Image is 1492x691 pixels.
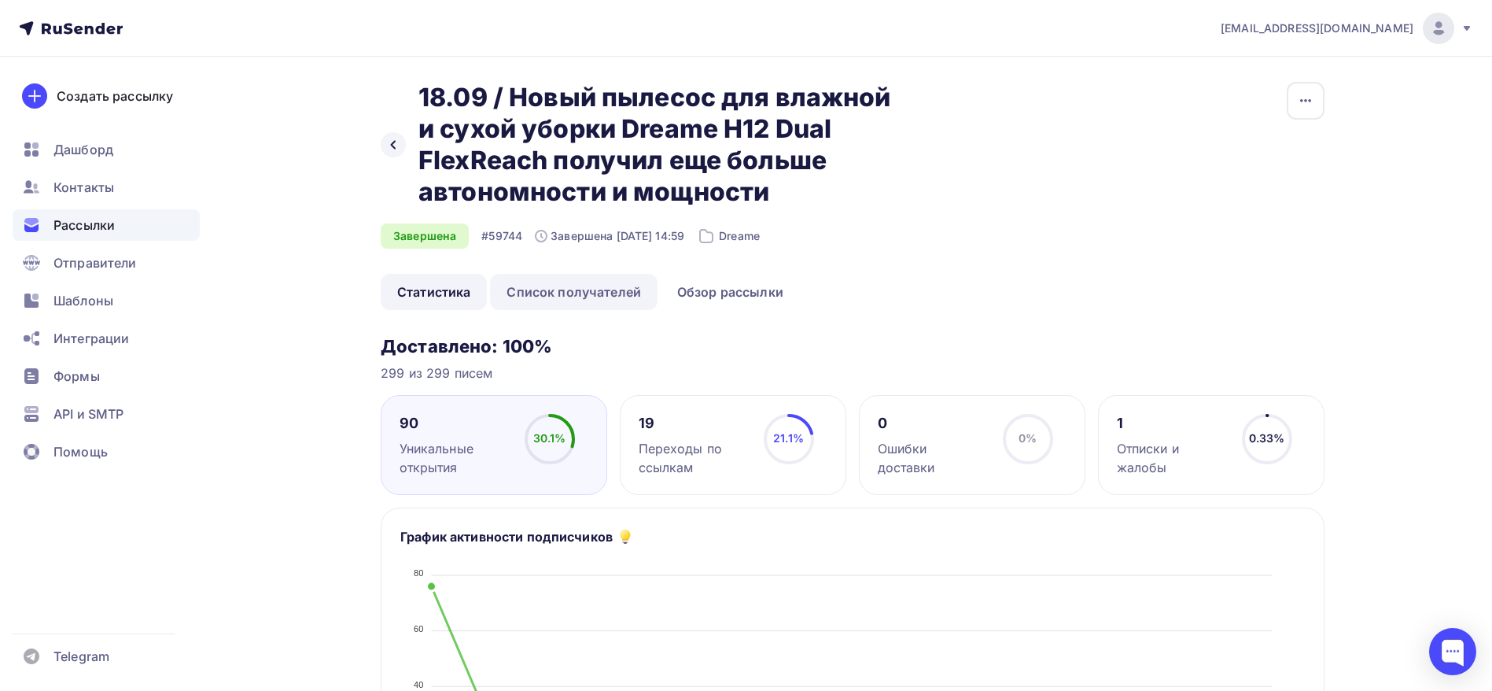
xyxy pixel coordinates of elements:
h2: 18.09 / Новый пылесос для влажной и сухой уборки Dreame H12 Dual FlexReach получил еще больше авт... [418,82,893,208]
span: Контакты [53,178,114,197]
a: Шаблоны [13,285,200,316]
span: 0% [1019,431,1037,445]
div: Переходы по ссылкам [639,439,750,477]
a: Отправители [13,247,200,279]
span: Формы [53,367,100,386]
div: Уникальные открытия [400,439,510,477]
div: Dreame [697,227,760,246]
a: Рассылки [13,209,200,241]
div: 90 [400,414,510,433]
a: Дашборд [13,134,200,165]
div: #59744 [481,228,522,244]
div: Ошибки доставки [878,439,989,477]
h3: Доставлено: 100% [381,335,1324,357]
span: 21.1% [773,431,804,445]
div: 1 [1117,414,1228,433]
tspan: 80 [414,568,424,578]
span: Помощь [53,442,108,461]
a: Контакты [13,172,200,203]
span: 0.33% [1249,431,1285,445]
span: API и SMTP [53,405,123,423]
span: 30.1% [533,431,566,445]
div: Создать рассылку [57,87,173,105]
span: Telegram [53,647,109,666]
div: Завершена [381,224,469,249]
span: Дашборд [53,140,113,159]
tspan: 60 [414,624,424,634]
div: Завершена [DATE] 14:59 [535,228,684,244]
span: Интеграции [53,329,129,348]
span: Рассылки [53,216,115,235]
span: [EMAIL_ADDRESS][DOMAIN_NAME] [1221,20,1413,36]
h5: График активности подписчиков [400,527,613,546]
div: 299 из 299 писем [381,364,1324,382]
a: Обзор рассылки [661,274,800,310]
span: Отправители [53,253,137,272]
div: 0 [878,414,989,433]
a: Статистика [381,274,487,310]
div: Отписки и жалобы [1117,439,1228,477]
span: Шаблоны [53,291,113,310]
tspan: 40 [414,680,424,689]
a: Список получателей [490,274,658,310]
div: 19 [639,414,750,433]
a: Формы [13,360,200,392]
a: [EMAIL_ADDRESS][DOMAIN_NAME] [1221,13,1473,44]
